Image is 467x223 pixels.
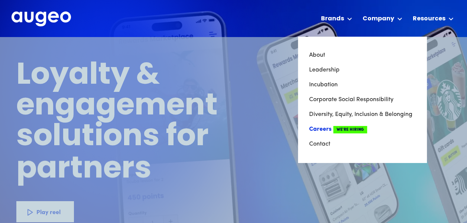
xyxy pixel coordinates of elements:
a: Incubation [309,77,415,92]
a: home [12,11,71,27]
a: Corporate Social Responsibility [309,92,415,107]
img: Augeo's full logo in white. [12,11,71,27]
div: Company [363,14,394,23]
a: Diversity, Equity, Inclusion & Belonging [309,107,415,122]
a: Leadership [309,63,415,77]
a: CareersWe're Hiring [309,122,415,137]
nav: Company [298,37,427,163]
a: Contact [309,137,415,152]
span: We're Hiring [333,126,367,133]
div: Resources [413,14,445,23]
a: About [309,48,415,63]
div: Brands [321,14,344,23]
